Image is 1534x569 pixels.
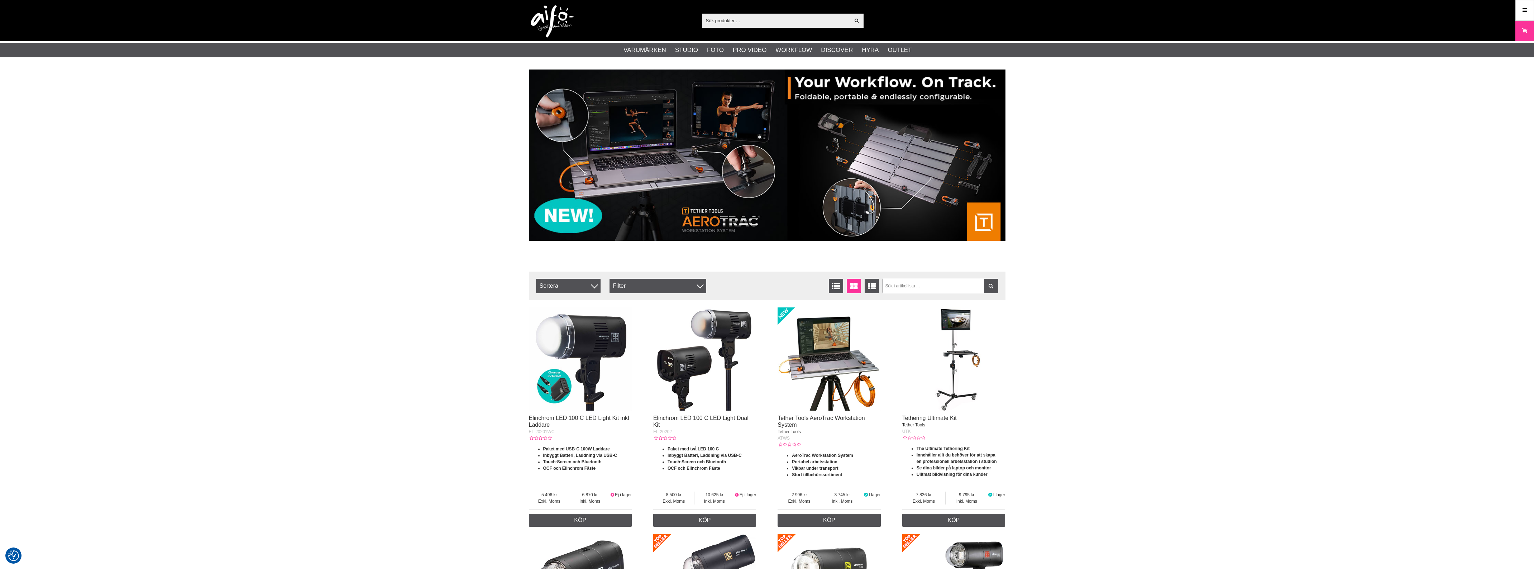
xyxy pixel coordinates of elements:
[902,307,1005,411] img: Tethering Ultimate Kit
[917,465,991,470] strong: Se dina bilder på laptop och monitor
[531,5,574,38] img: logo.png
[917,453,995,458] strong: Innehåller allt du behöver för att skapa
[869,492,880,497] span: I lager
[543,446,610,451] strong: Paket med USB-C 100W Laddare
[734,492,740,497] i: Ej i lager
[653,415,749,428] a: Elinchrom LED 100 C LED Light Dual Kit
[888,46,912,55] a: Outlet
[529,498,570,505] span: Exkl. Moms
[536,279,601,293] span: Sortera
[8,550,19,561] img: Revisit consent button
[993,492,1005,497] span: I lager
[902,415,957,421] a: Tethering Ultimate Kit
[946,498,988,505] span: Inkl. Moms
[543,453,617,458] strong: Inbyggt Batteri, Laddning via USB-C
[946,492,988,498] span: 9 795
[653,429,672,434] span: EL-20202
[653,492,694,498] span: 8 500
[668,453,742,458] strong: Inbyggt Batteri, Laddning via USB-C
[529,429,555,434] span: EL-20201WC
[778,429,801,434] span: Tether Tools
[543,459,602,464] strong: Touch-Screen och Bluetooth
[778,307,881,411] img: Tether Tools AeroTrac Workstation System
[917,472,988,477] strong: Ulitmat bildvisning för dina kunder
[792,472,842,477] strong: Stort tillbehörssortiment
[570,492,610,498] span: 6 870
[902,429,911,434] span: UTK
[792,453,853,458] strong: AeroTrac Workstation System
[707,46,724,55] a: Foto
[529,514,632,527] a: Köp
[653,307,756,411] img: Elinchrom LED 100 C LED Light Dual Kit
[883,279,998,293] input: Sök i artikellista ...
[529,492,570,498] span: 5 496
[610,279,706,293] div: Filter
[821,46,853,55] a: Discover
[778,436,790,441] span: ATWS
[529,435,552,441] div: Kundbetyg: 0
[694,498,734,505] span: Inkl. Moms
[740,492,756,497] span: Ej i lager
[792,466,838,471] strong: Vikbar under transport
[702,15,850,26] input: Sök produkter ...
[902,422,925,427] span: Tether Tools
[529,307,632,411] img: Elinchrom LED 100 C LED Light Kit inkl Laddare
[733,46,766,55] a: Pro Video
[984,279,998,293] a: Filtrera
[829,279,843,293] a: Listvisning
[902,498,946,505] span: Exkl. Moms
[694,492,734,498] span: 10 625
[863,492,869,497] i: I lager
[653,498,694,505] span: Exkl. Moms
[778,498,821,505] span: Exkl. Moms
[668,466,720,471] strong: OCF och Elinchrom Fäste
[902,435,925,441] div: Kundbetyg: 0
[529,70,1005,241] img: Annons:007 banner-header-aerotrac-1390x500.jpg
[623,46,666,55] a: Varumärken
[917,446,970,451] strong: The Ultimate Tethering Kit
[917,459,997,464] strong: en professionell arbetsstation i studion
[792,459,837,464] strong: Portabel arbetsstation
[778,514,881,527] a: Köp
[615,492,632,497] span: Ej i lager
[778,441,801,448] div: Kundbetyg: 0
[675,46,698,55] a: Studio
[902,492,946,498] span: 7 836
[610,492,615,497] i: Ej i lager
[668,446,719,451] strong: Paket med två LED 100 C
[862,46,879,55] a: Hyra
[570,498,610,505] span: Inkl. Moms
[902,514,1005,527] a: Köp
[668,459,726,464] strong: Touch-Screen och Bluetooth
[865,279,879,293] a: Utökad listvisning
[847,279,861,293] a: Fönstervisning
[821,498,863,505] span: Inkl. Moms
[821,492,863,498] span: 3 745
[778,415,865,428] a: Tether Tools AeroTrac Workstation System
[988,492,993,497] i: I lager
[8,549,19,562] button: Samtyckesinställningar
[653,514,756,527] a: Köp
[529,415,629,428] a: Elinchrom LED 100 C LED Light Kit inkl Laddare
[775,46,812,55] a: Workflow
[778,492,821,498] span: 2 996
[543,466,596,471] strong: OCF och Elinchrom Fäste
[653,435,676,441] div: Kundbetyg: 0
